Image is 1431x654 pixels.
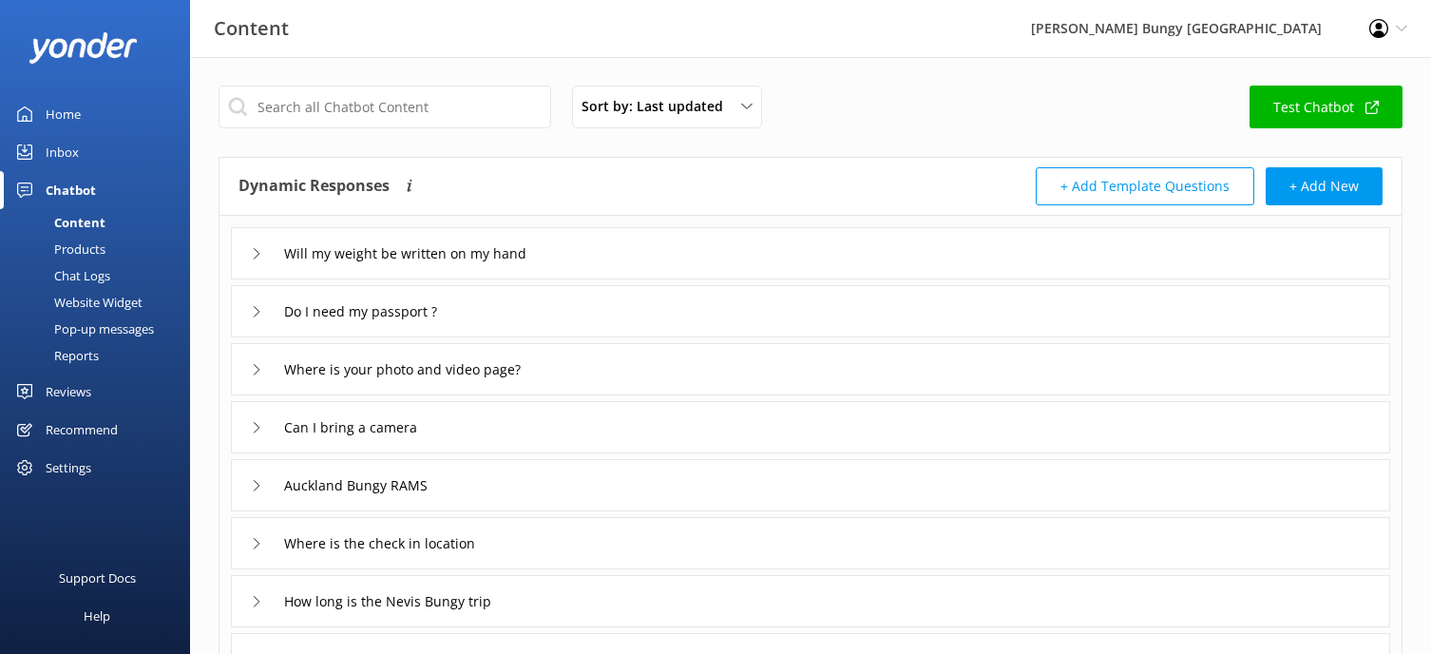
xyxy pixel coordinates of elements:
img: yonder-white-logo.png [29,32,138,64]
a: Pop-up messages [11,316,190,342]
div: Help [84,597,110,635]
a: Content [11,209,190,236]
div: Website Widget [11,289,143,316]
input: Search all Chatbot Content [219,86,551,128]
a: Products [11,236,190,262]
h4: Dynamic Responses [238,167,390,205]
div: Home [46,95,81,133]
div: Products [11,236,105,262]
a: Test Chatbot [1250,86,1402,128]
span: Sort by: Last updated [582,96,735,117]
div: Recommend [46,411,118,449]
div: Reports [11,342,99,369]
div: Chatbot [46,171,96,209]
div: Support Docs [59,559,136,597]
div: Inbox [46,133,79,171]
a: Reports [11,342,190,369]
div: Content [11,209,105,236]
div: Settings [46,449,91,487]
div: Pop-up messages [11,316,154,342]
div: Reviews [46,373,91,411]
a: Website Widget [11,289,190,316]
div: Chat Logs [11,262,110,289]
a: Chat Logs [11,262,190,289]
button: + Add New [1266,167,1383,205]
h3: Content [214,13,289,44]
button: + Add Template Questions [1036,167,1254,205]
